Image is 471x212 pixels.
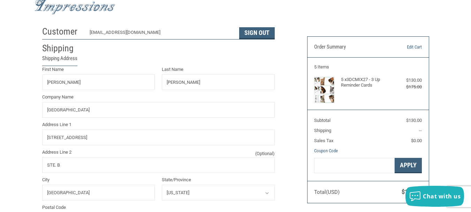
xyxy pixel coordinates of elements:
label: First Name [42,66,155,73]
label: City [42,176,155,183]
span: $0.00 [411,138,422,143]
h3: 5 Items [314,64,422,70]
span: $130.00 [406,118,422,123]
div: $175.00 [395,83,422,90]
h2: Customer [42,26,83,37]
label: State/Province [162,176,275,183]
h4: 5 x 3DCMIX27 - 3 Up Reminder Cards [341,77,393,88]
span: Chat with us [423,192,461,200]
h2: Shipping [42,43,83,54]
a: Edit Cart [387,44,422,51]
span: -- [419,128,422,133]
button: Apply [395,158,422,174]
label: Address Line 1 [42,121,275,128]
label: Last Name [162,66,275,73]
span: Subtotal [314,118,331,123]
legend: Shipping Address [42,54,77,66]
label: Postal Code [42,204,275,211]
span: $130.00 [402,189,422,195]
button: Chat with us [405,186,464,207]
small: (Optional) [255,150,275,157]
a: Coupon Code [314,148,338,153]
button: Sign Out [239,27,275,39]
span: Total (USD) [314,189,340,195]
span: Shipping [314,128,331,133]
input: Gift Certificate or Coupon Code [314,158,395,174]
span: Sales Tax [314,138,333,143]
h3: Order Summary [314,44,387,51]
label: Address Line 2 [42,149,275,156]
div: [EMAIL_ADDRESS][DOMAIN_NAME] [90,29,232,39]
label: Company Name [42,94,275,101]
div: $130.00 [395,77,422,84]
